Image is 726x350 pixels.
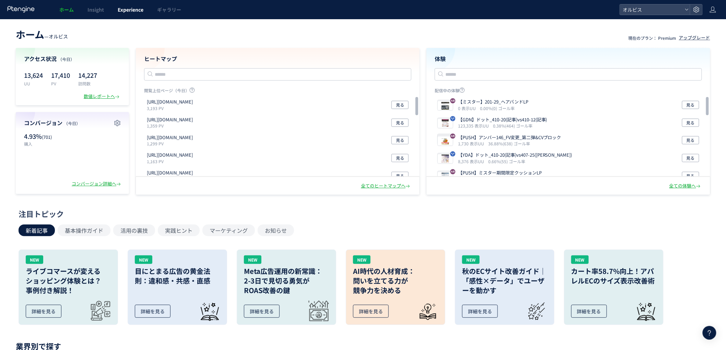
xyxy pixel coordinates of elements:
[78,70,97,81] p: 14,227
[19,250,118,325] a: NEWライブコマースが変えるショッピング体験とは？事例付き解説！詳細を見る
[621,4,682,15] span: オルビス
[435,55,702,63] h4: 体験
[438,136,453,146] img: 1132b7a5d0bb1f7892e0f96aaedbfb2c1756040007847.jpeg
[458,141,487,146] i: 1,730 表示UU
[682,101,699,109] button: 見る
[687,101,695,109] span: 見る
[391,154,409,162] button: 見る
[391,172,409,180] button: 見る
[396,101,404,109] span: 見る
[42,134,52,140] span: (701)
[135,255,152,264] div: NEW
[59,6,74,13] span: ホーム
[438,101,453,110] img: 8c2ea4ef9fc178cdc4904a88d1308f351756962259993.jpeg
[202,225,255,236] button: マーケティング
[24,119,121,127] h4: コンバージョン
[462,255,480,264] div: NEW
[346,250,445,325] a: NEWAI時代の人材育成：問いを立てる力が競争力を決める詳細を見る
[24,70,43,81] p: 13,624
[147,134,193,141] p: https://pr.orbis.co.jp/special/31
[488,158,525,164] i: 0.66%(55) ゴール率
[391,101,409,109] button: 見る
[687,172,695,180] span: 見る
[16,27,44,41] span: ホーム
[26,305,61,318] div: 詳細を見る
[72,181,122,187] div: コンバージョン詳細へ
[19,208,704,219] div: 注目トピック
[244,255,261,264] div: NEW
[144,55,411,63] h4: ヒートマップ
[571,255,589,264] div: NEW
[147,105,196,111] p: 3,193 PV
[491,176,530,182] i: 0.73%(143) ゴール率
[564,250,664,325] a: NEWカート率58.7%向上！アパレルECのサイズ表示改善術詳細を見る
[396,154,404,162] span: 見る
[682,154,699,162] button: 見る
[16,27,68,41] div: —
[16,344,710,348] p: 業界別で探す
[391,119,409,127] button: 見る
[157,6,181,13] span: ギャラリー
[84,93,121,100] div: 数値レポートへ
[458,170,542,176] p: 【PUSH】ミスター期間限定クッションLP
[462,266,547,295] h3: 秋のECサイト改善ガイド｜「感性×データ」でユーザーを動かす
[396,136,404,144] span: 見る
[682,172,699,180] button: 見る
[396,172,404,180] span: 見る
[58,56,74,62] span: （今日）
[438,172,453,181] img: cc75abd3d48aa8f808243533ff0941a81755750401524.jpeg
[244,266,329,295] h3: Meta広告運用の新常識： 2-3日で見切る勇気が ROAS改善の鍵
[58,225,110,236] button: 基本操作ガイド
[51,81,70,86] p: PV
[455,250,554,325] a: NEW秋のECサイト改善ガイド｜「感性×データ」でユーザーを動かす詳細を見る
[571,266,656,286] h3: カート率58.7%向上！アパレルECのサイズ表示改善術
[64,120,80,126] span: （今日）
[669,183,702,189] div: 全ての体験へ
[113,225,155,236] button: 活用の裏技
[237,250,336,325] a: NEWMeta広告運用の新常識：2-3日で見切る勇気がROAS改善の鍵詳細を見る
[26,266,111,295] h3: ライブコマースが変える ショッピング体験とは？ 事例付き解説！
[458,152,572,158] p: 【YDA】ドット_410-20(記事)vs407-25(アンケ)
[26,255,43,264] div: NEW
[147,99,193,105] p: https://orbis.co.jp/order/thanks
[438,154,453,164] img: 7dde50ec8e910326e6f0a07e31ae8d2f1756166812552.jpeg
[144,87,411,96] p: 閲覧上位ページ（今日）
[147,141,196,146] p: 1,299 PV
[682,119,699,127] button: 見る
[158,225,200,236] button: 実践ヒント
[462,305,498,318] div: 詳細を見る
[147,170,193,176] p: https://pr.orbis.co.jp/cosmetics/mr/203-20
[458,134,561,141] p: 【PUSH】アンバー146_FV変更_第二弾&CVブロック
[687,119,695,127] span: 見る
[49,33,68,40] span: オルビス
[147,123,196,129] p: 1,359 PV
[147,176,196,182] p: 955 PV
[24,141,69,147] p: 購入
[571,305,607,318] div: 詳細を見る
[78,81,97,86] p: 訪問数
[147,117,193,123] p: https://pr.orbis.co.jp/cosmetics/u/100
[147,158,196,164] p: 1,163 PV
[24,81,43,86] p: UU
[687,136,695,144] span: 見る
[353,255,371,264] div: NEW
[682,136,699,144] button: 見る
[87,6,104,13] span: Insight
[51,70,70,81] p: 17,410
[128,250,227,325] a: NEW目にとまる広告の黄金法則：違和感・共感・直感詳細を見る
[458,117,547,123] p: 【GDN】ドット_410-20(記事)vs410-12(記事)
[353,266,438,295] h3: AI時代の人材育成： 問いを立てる力が 競争力を決める
[458,99,528,105] p: 【ミスター】201-29_ヘアバンドLP
[458,176,489,182] i: 19,659 表示UU
[361,183,411,189] div: 全てのヒートマップへ
[147,152,193,158] p: https://pr.orbis.co.jp/cosmetics/udot/413-2
[458,158,487,164] i: 8,376 表示UU
[458,105,479,111] i: 0 表示UU
[687,154,695,162] span: 見る
[353,305,389,318] div: 詳細を見る
[118,6,143,13] span: Experience
[258,225,294,236] button: お知らせ
[458,123,492,129] i: 123,335 表示UU
[24,55,121,63] h4: アクセス状況
[244,305,280,318] div: 詳細を見る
